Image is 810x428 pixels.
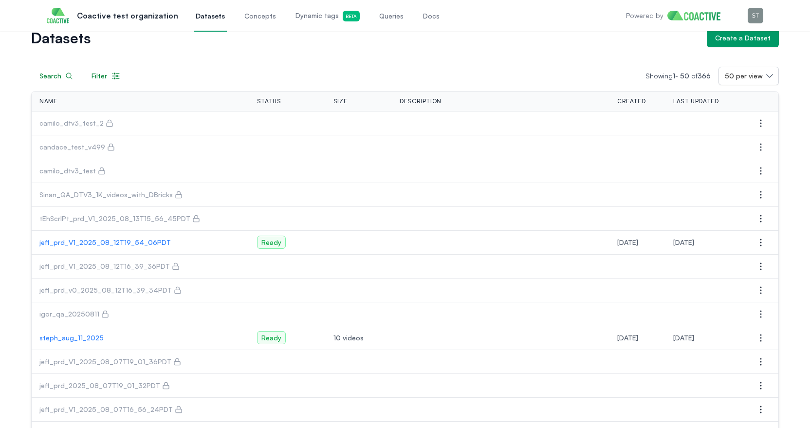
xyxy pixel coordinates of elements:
td: hidden value [392,398,609,422]
span: Created [617,97,645,105]
td: hidden value [392,302,609,326]
td: hidden value [249,398,326,422]
span: 1 [673,72,675,80]
h1: Datasets [31,31,699,45]
p: candace_test_v499 [39,142,105,152]
span: 50 per view [725,71,763,81]
td: hidden value [665,112,743,135]
span: Wednesday, August 13, 2025 at 2:54:07 AM UTC [673,238,694,246]
button: Create a Dataset [707,29,779,47]
p: tEhScrIPt_prd_V1_2025_08_13T15_56_45PDT [39,214,190,223]
span: Beta [343,11,360,21]
td: hidden value [392,135,609,159]
div: Filter [92,71,121,81]
td: hidden value [249,112,326,135]
td: hidden value [249,279,326,302]
button: Search [31,67,81,85]
p: Showing - [645,71,718,81]
td: hidden value [665,255,743,279]
p: jeff_prd_V1_2025_08_07T19_01_36PDT [39,357,171,367]
td: hidden value [326,255,392,279]
td: hidden value [249,255,326,279]
span: 50 [680,72,689,80]
td: hidden value [609,135,665,159]
td: hidden value [665,135,743,159]
td: hidden value [665,207,743,231]
td: hidden value [392,255,609,279]
td: hidden value [665,183,743,207]
td: hidden value [249,302,326,326]
td: hidden value [392,374,609,398]
span: Ready [257,331,286,344]
td: hidden value [609,350,665,374]
span: Status [257,97,281,105]
p: Coactive test organization [77,10,178,21]
p: Sinan_QA_DTV3_1K_videos_with_DBricks [39,190,173,200]
button: Filter [83,67,129,85]
p: jeff_prd_2025_08_07T19_01_32PDT [39,381,160,391]
p: camilo_dtv3_test_2 [39,118,104,128]
span: Last Updated [673,97,718,105]
td: hidden value [392,159,609,183]
p: jeff_prd_V1_2025_08_07T16_56_24PDT [39,405,173,414]
td: hidden value [392,183,609,207]
td: hidden value [665,374,743,398]
td: hidden value [326,183,392,207]
td: hidden value [326,135,392,159]
td: hidden value [249,207,326,231]
td: hidden value [665,302,743,326]
td: hidden value [609,255,665,279]
td: hidden value [392,112,609,135]
td: hidden value [609,279,665,302]
span: Monday, August 11, 2025 at 4:27:46 PM UTC [617,334,638,342]
td: hidden value [249,374,326,398]
p: jeff_prd_v0_2025_08_12T16_39_34PDT [39,285,172,295]
td: hidden value [326,112,392,135]
td: hidden value [392,279,609,302]
div: Search [39,71,73,81]
p: Powered by [626,11,663,20]
p: camilo_dtv3_test [39,166,96,176]
p: jeff_prd_V1_2025_08_12T19_54_06PDT [39,238,241,247]
span: of [691,72,711,80]
td: hidden value [609,183,665,207]
span: Size [333,97,347,105]
p: igor_qa_20250811 [39,309,99,319]
td: hidden value [326,374,392,398]
td: hidden value [249,159,326,183]
td: hidden value [392,350,609,374]
div: Create a Dataset [715,33,771,43]
td: hidden value [249,350,326,374]
td: hidden value [665,159,743,183]
span: Dynamic tags [295,11,360,21]
td: hidden value [665,398,743,422]
td: hidden value [326,302,392,326]
span: 10 videos [333,333,385,343]
td: hidden value [326,159,392,183]
td: hidden value [326,207,392,231]
a: steph_aug_11_2025 [39,333,241,343]
td: hidden value [609,374,665,398]
img: Menu for the logged in user [748,8,763,23]
td: hidden value [609,207,665,231]
span: Ready [257,236,286,249]
button: 50 per view [718,67,779,85]
span: Description [400,97,442,105]
td: hidden value [392,207,609,231]
td: hidden value [609,112,665,135]
td: hidden value [609,302,665,326]
td: hidden value [665,350,743,374]
td: hidden value [609,398,665,422]
img: Home [667,11,728,20]
img: Coactive test organization [47,8,69,23]
span: Datasets [196,11,225,21]
span: Wednesday, August 13, 2025 at 2:54:07 AM UTC [617,238,638,246]
td: hidden value [609,159,665,183]
td: hidden value [249,135,326,159]
td: hidden value [249,183,326,207]
td: hidden value [326,350,392,374]
td: hidden value [326,398,392,422]
span: Queries [379,11,404,21]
